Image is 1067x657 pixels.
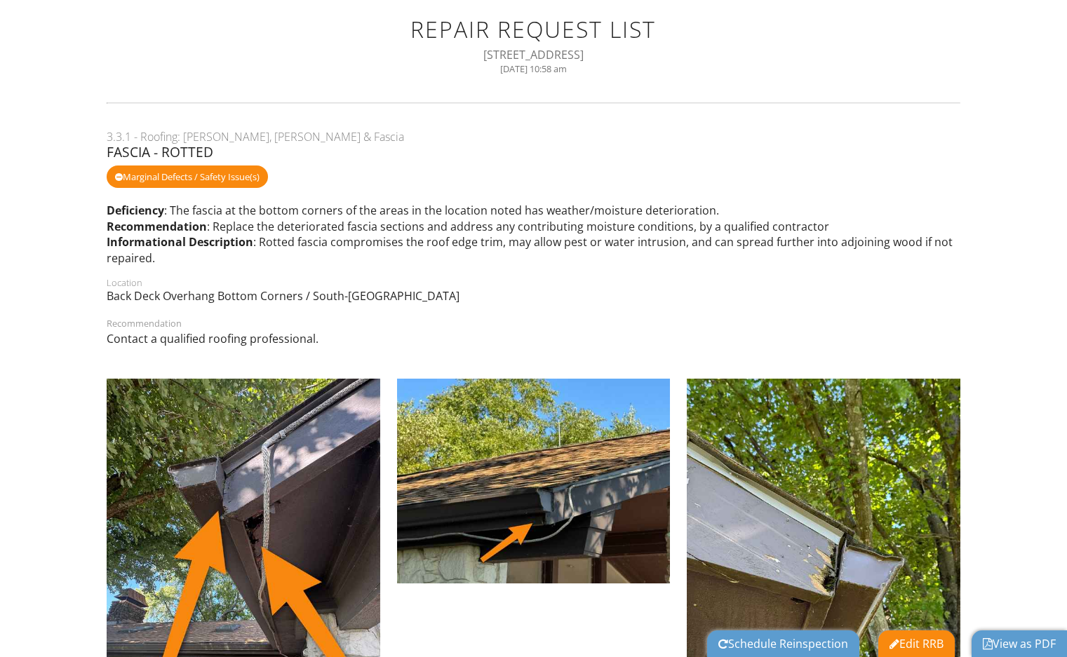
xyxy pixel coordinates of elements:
a: View as PDF [983,636,1056,651]
div: Location [107,277,960,288]
div: Marginal Defects / Safety Issue(s) [107,165,268,188]
strong: Recommendation [107,219,207,234]
div: 3.3.1 - Roofing: [PERSON_NAME], [PERSON_NAME] & Fascia [107,129,960,144]
h1: Repair Request List [123,17,944,41]
strong: Deficiency [107,203,164,218]
div: Fascia - Rotted [107,144,960,160]
label: Recommendation [107,317,182,330]
p: Contact a qualified roofing professional. [107,331,960,346]
p: Back Deck Overhang Bottom Corners / South-[GEOGRAPHIC_DATA] [107,288,960,304]
a: Edit RRB [890,636,944,651]
div: [DATE] 10:58 am [123,63,944,74]
strong: Informational Description [107,234,253,250]
a: Schedule Reinspection [718,636,848,651]
p: : The fascia at the bottom corners of the areas in the location noted has weather/moisture deteri... [107,203,960,266]
img: 9323736%2Freports%2Ffed8dbd0-5deb-460c-8448-94df36207baf%2Fphotos%2F28eb4e2f-abec-588d-9e15-88889... [397,379,671,583]
div: [STREET_ADDRESS] [123,47,944,62]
